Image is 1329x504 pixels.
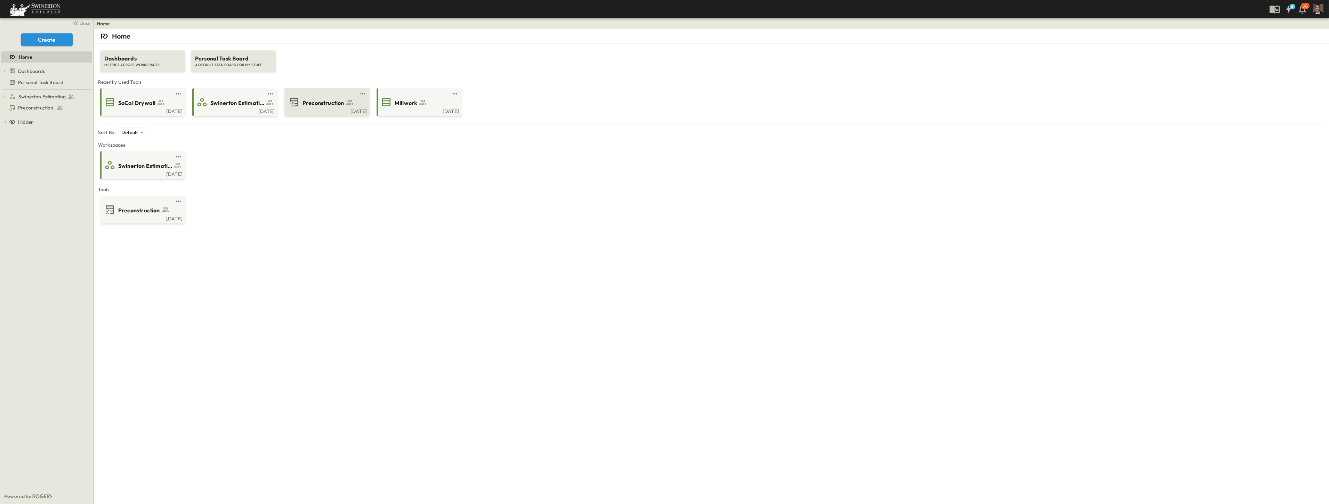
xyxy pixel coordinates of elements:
[378,97,459,108] a: Millwork
[18,104,54,111] span: Preconstruction
[102,108,183,113] a: [DATE]
[80,20,91,27] span: close
[99,43,186,72] a: DashboardsMETRICS ACROSS WORKSPACES
[104,55,181,63] span: Dashboards
[9,92,91,101] a: Swinerton Estimating
[97,20,110,27] a: Home
[118,162,172,170] span: Swinerton Estimating
[102,160,183,171] a: Swinerton Estimating
[18,79,63,86] span: Personal Task Board
[195,55,272,63] span: Personal Task Board
[119,128,146,137] div: Default
[1,78,91,87] a: Personal Task Board
[97,20,114,27] nav: breadcrumbs
[19,54,32,60] span: Home
[98,129,116,136] p: Sort By:
[8,2,62,16] img: 6c363589ada0b36f064d841b69d3a419a338230e66bb0a533688fa5cc3e9e735.png
[1,91,92,102] div: Swinerton Estimatingtest
[98,141,1325,148] span: Workspaces
[102,171,183,176] a: [DATE]
[190,43,277,72] a: Personal Task BoardA DEFAULT TASK BOARD FOR MY STUFF
[174,197,183,205] button: test
[395,99,417,107] span: Millwork
[174,90,183,98] button: test
[98,79,1325,86] span: Recently Used Tools
[174,153,183,161] button: test
[286,97,367,108] a: Preconstruction
[102,97,183,108] a: SoCal Drywall
[102,215,183,221] a: [DATE]
[1,103,91,113] a: Preconstruction
[18,119,34,125] span: Hidden
[1303,3,1308,9] p: 30
[266,90,275,98] button: test
[194,97,275,108] a: Swinerton Estimating
[210,99,264,107] span: Swinerton Estimating
[378,108,459,113] a: [DATE]
[451,90,459,98] button: test
[104,63,181,67] span: METRICS ACROSS WORKSPACES
[1291,4,1294,9] h6: 6
[118,206,160,214] span: Preconstruction
[303,99,344,107] span: Preconstruction
[118,99,155,107] span: SoCal Drywall
[121,129,138,136] p: Default
[1,102,92,113] div: Preconstructiontest
[9,66,91,76] a: Dashboards
[18,93,66,100] span: Swinerton Estimating
[1,77,92,88] div: Personal Task Boardtest
[1313,4,1323,14] img: Profile Picture
[102,204,183,215] a: Preconstruction
[70,18,92,28] button: close
[21,33,73,46] button: Create
[195,63,272,67] span: A DEFAULT TASK BOARD FOR MY STUFF
[1,52,91,62] a: Home
[194,108,275,113] a: [DATE]
[359,90,367,98] button: test
[286,108,367,113] a: [DATE]
[112,31,131,41] p: Home
[1282,3,1296,15] button: 6
[18,68,45,75] span: Dashboards
[98,186,1325,193] span: Tools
